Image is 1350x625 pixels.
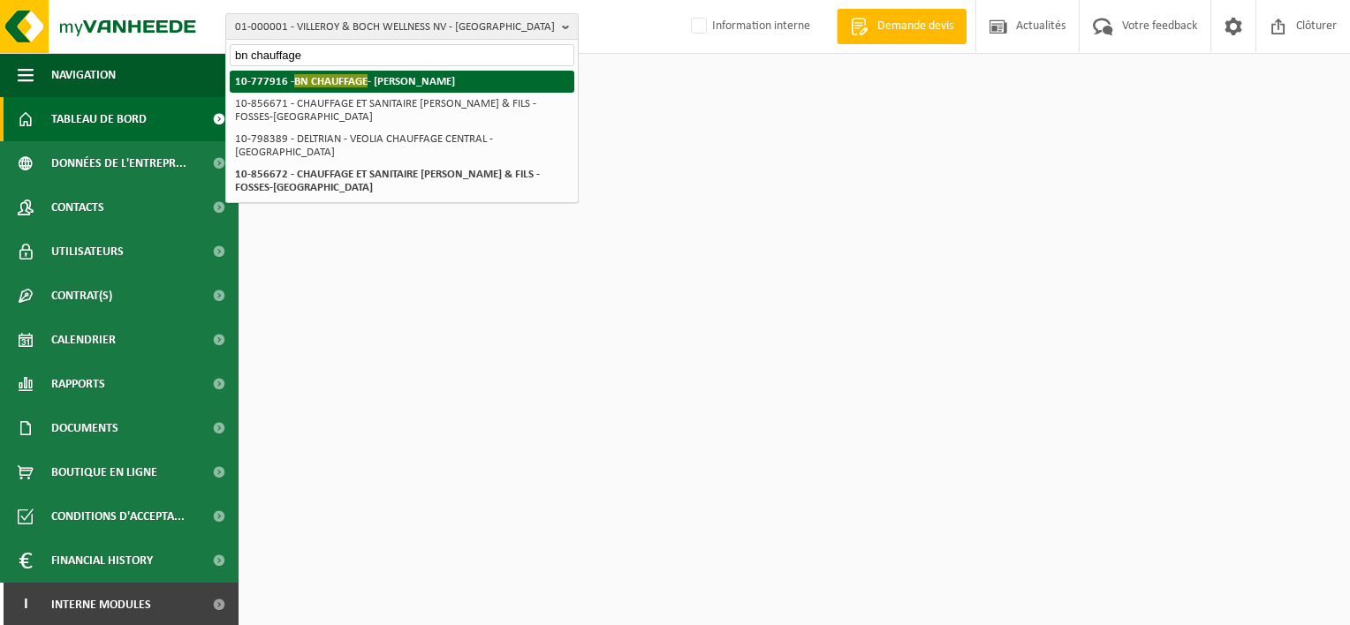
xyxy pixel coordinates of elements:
[51,318,116,362] span: Calendrier
[230,44,574,66] input: Chercher des succursales liées
[51,362,105,406] span: Rapports
[235,14,555,41] span: 01-000001 - VILLEROY & BOCH WELLNESS NV - [GEOGRAPHIC_DATA]
[51,53,116,97] span: Navigation
[51,494,185,538] span: Conditions d'accepta...
[51,141,186,185] span: Données de l'entrepr...
[230,128,574,163] li: 10-798389 - DELTRIAN - VEOLIA CHAUFFAGE CENTRAL - [GEOGRAPHIC_DATA]
[51,230,124,274] span: Utilisateurs
[837,9,967,44] a: Demande devis
[51,97,147,141] span: Tableau de bord
[51,274,112,318] span: Contrat(s)
[51,450,157,494] span: Boutique en ligne
[294,74,368,87] span: BN CHAUFFAGE
[873,18,958,35] span: Demande devis
[51,406,118,450] span: Documents
[687,13,810,40] label: Information interne
[225,13,579,40] button: 01-000001 - VILLEROY & BOCH WELLNESS NV - [GEOGRAPHIC_DATA]
[51,185,104,230] span: Contacts
[51,538,153,583] span: Financial History
[235,169,540,193] strong: 10-856672 - CHAUFFAGE ET SANITAIRE [PERSON_NAME] & FILS - FOSSES-[GEOGRAPHIC_DATA]
[230,93,574,128] li: 10-856671 - CHAUFFAGE ET SANITAIRE [PERSON_NAME] & FILS - FOSSES-[GEOGRAPHIC_DATA]
[235,74,455,87] strong: 10-777916 - - [PERSON_NAME]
